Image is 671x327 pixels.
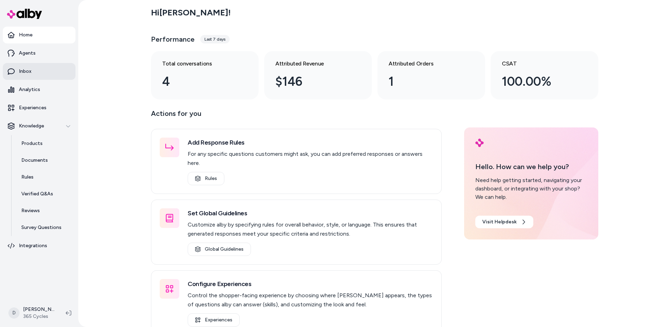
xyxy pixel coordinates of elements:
[188,279,433,289] h3: Configure Experiences
[21,157,48,164] p: Documents
[188,208,433,218] h3: Set Global Guidelines
[275,60,349,68] h3: Attributed Revenue
[188,313,240,327] a: Experiences
[19,242,47,249] p: Integrations
[475,139,484,147] img: alby Logo
[3,81,75,98] a: Analytics
[475,176,587,201] div: Need help getting started, navigating your dashboard, or integrating with your shop? We can help.
[14,219,75,236] a: Survey Questions
[151,34,195,44] h3: Performance
[21,207,40,214] p: Reviews
[14,169,75,186] a: Rules
[475,216,533,228] a: Visit Helpdesk
[23,306,55,313] p: [PERSON_NAME]
[377,51,485,99] a: Attributed Orders 1
[3,118,75,134] button: Knowledge
[19,123,44,130] p: Knowledge
[475,161,587,172] p: Hello. How can we help you?
[21,224,62,231] p: Survey Questions
[151,51,259,99] a: Total conversations 4
[389,72,463,91] div: 1
[19,86,40,93] p: Analytics
[162,72,236,91] div: 4
[264,51,372,99] a: Attributed Revenue $146
[19,104,46,111] p: Experiences
[21,140,43,147] p: Products
[188,220,433,238] p: Customize alby by specifying rules for overall behavior, style, or language. This ensures that ge...
[14,202,75,219] a: Reviews
[502,60,576,68] h3: CSAT
[151,108,442,125] p: Actions for you
[14,152,75,169] a: Documents
[188,172,224,185] a: Rules
[21,190,53,197] p: Verified Q&As
[19,68,31,75] p: Inbox
[200,35,230,43] div: Last 7 days
[19,50,36,57] p: Agents
[389,60,463,68] h3: Attributed Orders
[275,72,349,91] div: $146
[3,237,75,254] a: Integrations
[8,307,20,319] span: D
[151,7,231,18] h2: Hi [PERSON_NAME] !
[14,135,75,152] a: Products
[23,313,55,320] span: 365 Cycles
[3,99,75,116] a: Experiences
[188,149,433,168] p: For any specific questions customers might ask, you can add preferred responses or answers here.
[21,174,34,181] p: Rules
[14,186,75,202] a: Verified Q&As
[188,291,433,309] p: Control the shopper-facing experience by choosing where [PERSON_NAME] appears, the types of quest...
[7,9,42,19] img: alby Logo
[3,27,75,43] a: Home
[3,45,75,62] a: Agents
[502,72,576,91] div: 100.00%
[188,138,433,147] h3: Add Response Rules
[188,243,251,256] a: Global Guidelines
[162,60,236,68] h3: Total conversations
[3,63,75,80] a: Inbox
[4,302,60,324] button: D[PERSON_NAME]365 Cycles
[491,51,598,99] a: CSAT 100.00%
[19,32,33,39] p: Home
